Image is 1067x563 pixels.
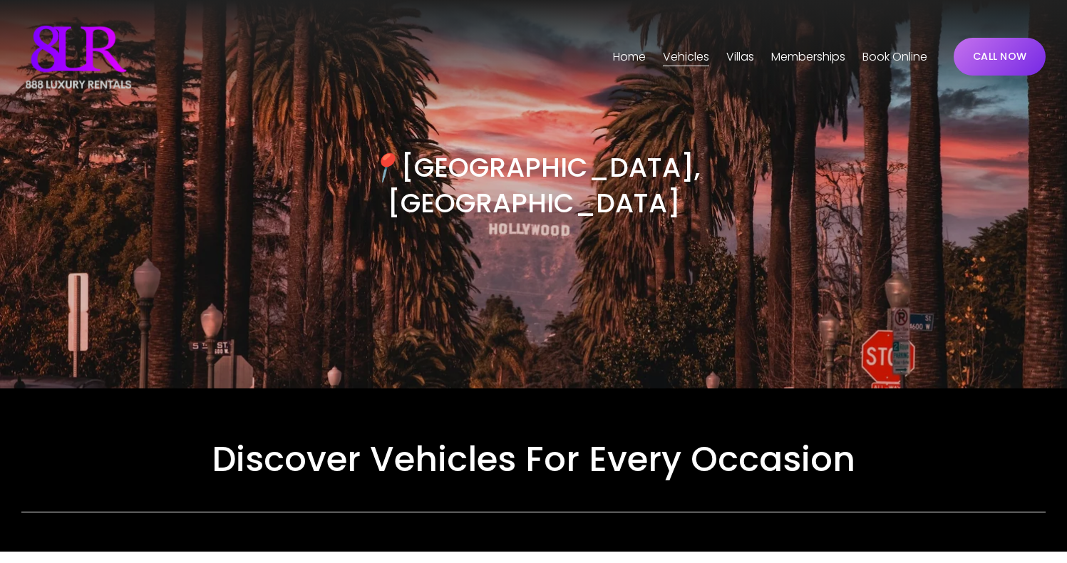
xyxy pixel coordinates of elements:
img: Luxury Car &amp; Home Rentals For Every Occasion [21,21,135,93]
span: Vehicles [663,47,709,68]
a: Book Online [862,46,927,68]
h3: [GEOGRAPHIC_DATA], [GEOGRAPHIC_DATA] [277,150,790,221]
a: folder dropdown [663,46,709,68]
a: Memberships [771,46,845,68]
a: Home [613,46,646,68]
a: CALL NOW [954,38,1046,76]
em: 📍 [367,149,401,186]
h2: Discover Vehicles For Every Occasion [21,437,1046,482]
a: folder dropdown [726,46,754,68]
span: Villas [726,47,754,68]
